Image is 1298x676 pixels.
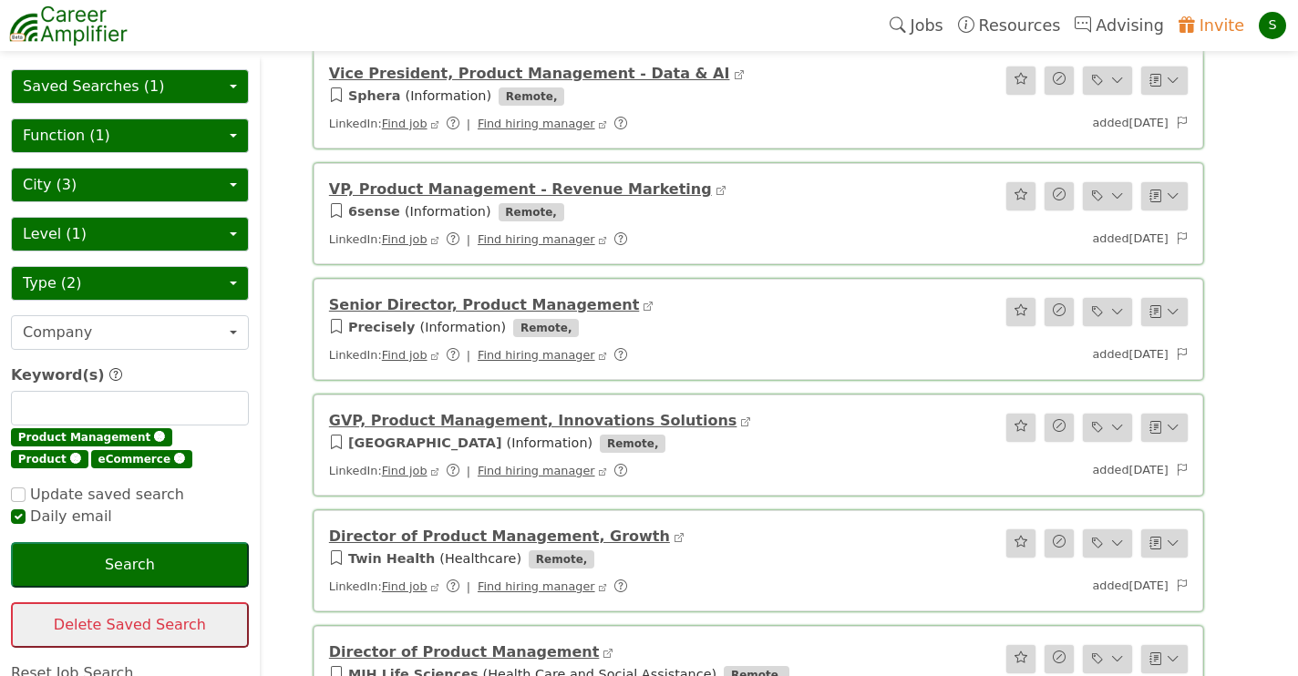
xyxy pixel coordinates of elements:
span: Remote , [600,435,665,453]
span: ( Healthcare ) [439,551,521,566]
span: 🅧 [154,431,165,444]
span: | [467,117,470,130]
a: Director of Product Management, Growth [329,527,670,545]
div: added [DATE] [905,345,1199,364]
a: Advising [1067,5,1170,46]
a: Jobs [882,5,951,46]
span: ( Information ) [420,320,507,334]
div: added [DATE] [905,230,1199,249]
button: Level (1) [11,217,249,251]
span: Update saved search [26,486,184,503]
span: eCommerce [91,450,192,468]
a: Find hiring manager [478,464,595,477]
button: Search [11,542,249,588]
span: Remote , [529,550,594,568]
span: Remote , [499,203,564,221]
a: Find job [382,348,428,362]
a: Find job [382,232,428,246]
span: | [467,232,470,246]
a: Resources [951,5,1068,46]
span: ( Information ) [507,435,593,450]
a: Find job [382,117,428,130]
a: Find hiring manager [478,348,595,362]
a: VP, Product Management - Revenue Marketing [329,180,712,198]
div: added [DATE] [905,577,1199,596]
button: Type (2) [11,266,249,301]
img: career-amplifier-logo.png [9,3,128,48]
span: 🅧 [70,453,81,466]
button: Saved Searches (1) [11,69,249,104]
a: Vice President, Product Management - Data & AI [329,65,730,82]
span: | [467,348,470,362]
span: LinkedIn: [329,232,638,246]
a: Director of Product Management [329,643,600,661]
a: Find job [382,464,428,477]
span: Remote , [499,87,564,106]
div: added [DATE] [905,461,1199,480]
div: added [DATE] [905,114,1199,133]
button: Function (1) [11,118,249,153]
a: Find hiring manager [478,579,595,593]
span: Remote , [513,319,579,337]
div: S [1259,12,1286,39]
span: ( Information ) [405,204,491,219]
a: Twin Health [348,551,435,566]
span: | [467,579,470,593]
span: Product Management [11,428,172,446]
span: LinkedIn: [329,579,638,593]
a: [GEOGRAPHIC_DATA] [348,435,502,450]
span: | [467,464,470,477]
span: LinkedIn: [329,117,638,130]
span: LinkedIn: [329,464,638,477]
button: City (3) [11,168,249,202]
a: Find hiring manager [478,117,595,130]
a: Find hiring manager [478,232,595,246]
span: 🅧 [174,453,185,466]
button: Delete Saved Search [11,602,249,648]
a: Precisely [348,320,416,334]
span: ( Information ) [406,88,492,103]
a: Find job [382,579,428,593]
a: GVP, Product Management, Innovations Solutions [329,412,737,429]
span: Keyword(s) [11,366,105,384]
button: Company [11,315,249,350]
span: Product [11,450,88,468]
a: 6sense [348,204,400,219]
span: LinkedIn: [329,348,638,362]
a: Senior Director, Product Management [329,296,639,313]
span: Daily email [26,507,112,525]
a: Invite [1171,5,1252,46]
a: Sphera [348,88,400,103]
